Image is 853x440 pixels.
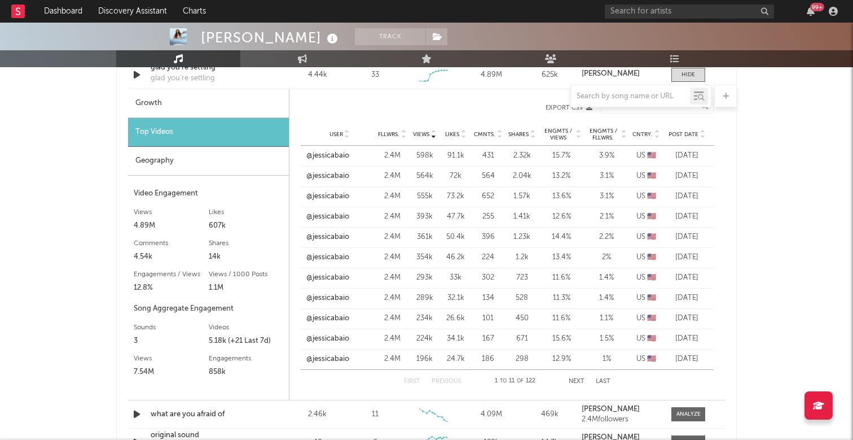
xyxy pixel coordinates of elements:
[508,313,536,324] div: 450
[412,252,437,263] div: 354k
[134,237,209,250] div: Comments
[306,211,349,223] a: @jessicabaio
[508,150,536,162] div: 2.32k
[134,321,209,334] div: Sounds
[508,333,536,345] div: 671
[542,333,581,345] div: 15.6 %
[666,333,708,345] div: [DATE]
[542,293,581,304] div: 11.3 %
[413,131,429,138] span: Views
[632,211,660,223] div: US
[128,118,289,147] div: Top Videos
[647,152,656,159] span: 🇺🇸
[508,293,536,304] div: 528
[508,272,536,284] div: 723
[582,416,660,424] div: 2.4M followers
[666,211,708,223] div: [DATE]
[517,378,524,384] span: of
[632,333,660,345] div: US
[412,171,437,182] div: 564k
[542,232,581,243] div: 14.4 %
[484,374,546,388] div: 1 11 122
[474,211,502,223] div: 255
[465,69,518,81] div: 4.89M
[508,171,536,182] div: 2.04k
[647,213,656,220] span: 🇺🇸
[412,293,437,304] div: 289k
[474,354,502,365] div: 186
[666,313,708,324] div: [DATE]
[647,172,656,180] span: 🇺🇸
[587,252,626,263] div: 2 %
[605,5,774,19] input: Search for artists
[666,150,708,162] div: [DATE]
[378,171,406,182] div: 2.4M
[151,409,269,420] a: what are you afraid of
[378,272,406,284] div: 2.4M
[209,281,284,295] div: 1.1M
[355,28,425,45] button: Track
[571,92,690,101] input: Search by song name or URL
[443,211,468,223] div: 47.7k
[134,365,209,379] div: 7.54M
[443,171,468,182] div: 72k
[632,131,653,138] span: Cntry.
[378,354,406,365] div: 2.4M
[474,272,502,284] div: 302
[542,211,581,223] div: 12.6 %
[587,150,626,162] div: 3.9 %
[209,334,284,348] div: 5.18k (+21 Last 7d)
[443,150,468,162] div: 91.1k
[542,252,581,263] div: 13.4 %
[134,352,209,365] div: Views
[542,191,581,202] div: 13.6 %
[508,252,536,263] div: 1.2k
[666,293,708,304] div: [DATE]
[209,237,284,250] div: Shares
[432,378,461,385] button: Previous
[647,355,656,363] span: 🇺🇸
[209,219,284,233] div: 607k
[134,334,209,348] div: 3
[412,313,437,324] div: 234k
[134,250,209,264] div: 4.54k
[329,131,343,138] span: User
[128,147,289,176] div: Geography
[582,406,660,413] a: [PERSON_NAME]
[306,171,349,182] a: @jessicabaio
[443,354,468,365] div: 24.7k
[587,211,626,223] div: 2.1 %
[666,252,708,263] div: [DATE]
[647,274,656,281] span: 🇺🇸
[647,294,656,302] span: 🇺🇸
[134,219,209,233] div: 4.89M
[632,252,660,263] div: US
[508,131,529,138] span: Shares
[632,232,660,243] div: US
[306,191,349,202] a: @jessicabaio
[669,131,698,138] span: Post Date
[209,352,284,365] div: Engagements
[587,128,619,141] span: Engmts / Fllwrs.
[378,293,406,304] div: 2.4M
[542,128,574,141] span: Engmts / Views
[412,354,437,365] div: 196k
[306,232,349,243] a: @jessicabaio
[542,171,581,182] div: 13.2 %
[443,191,468,202] div: 73.2k
[474,191,502,202] div: 652
[587,272,626,284] div: 1.4 %
[474,150,502,162] div: 431
[443,252,468,263] div: 46.2k
[666,232,708,243] div: [DATE]
[810,3,824,11] div: 99 +
[807,7,815,16] button: 99+
[632,150,660,162] div: US
[542,150,581,162] div: 15.7 %
[632,313,660,324] div: US
[596,378,610,385] button: Last
[587,232,626,243] div: 2.2 %
[474,293,502,304] div: 134
[151,73,215,84] div: glad you're settling
[412,232,437,243] div: 361k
